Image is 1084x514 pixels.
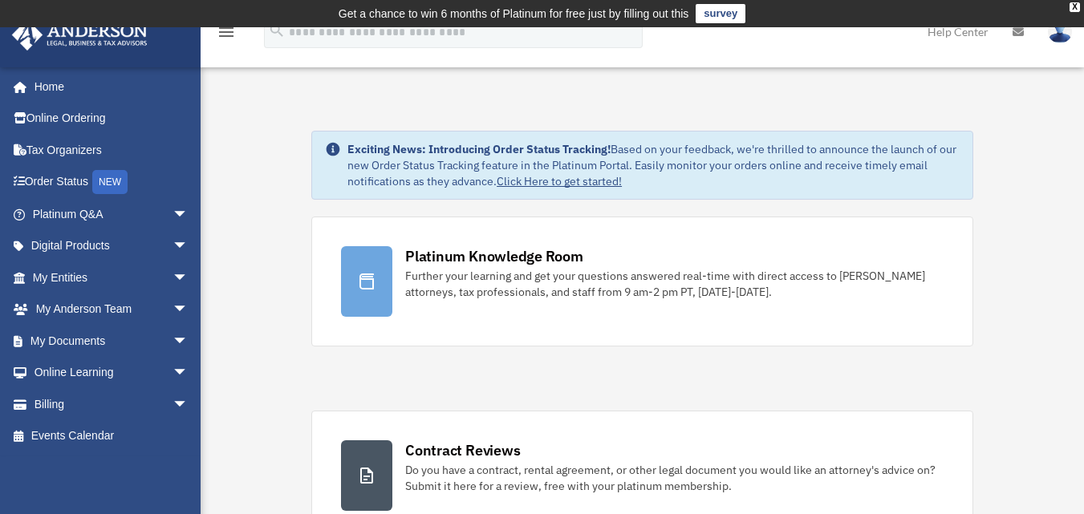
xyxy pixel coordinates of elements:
[11,261,213,293] a: My Entitiesarrow_drop_down
[268,22,286,39] i: search
[173,261,205,294] span: arrow_drop_down
[347,142,611,156] strong: Exciting News: Introducing Order Status Tracking!
[173,198,205,231] span: arrow_drop_down
[217,28,236,42] a: menu
[1048,20,1072,43] img: User Pic
[11,388,213,420] a: Billingarrow_drop_down
[311,217,973,346] a: Platinum Knowledge Room Further your learning and get your questions answered real-time with dire...
[173,293,205,326] span: arrow_drop_down
[173,325,205,358] span: arrow_drop_down
[92,170,128,194] div: NEW
[11,357,213,389] a: Online Learningarrow_drop_down
[11,103,213,135] a: Online Ordering
[173,230,205,263] span: arrow_drop_down
[696,4,745,23] a: survey
[405,440,520,460] div: Contract Reviews
[405,246,583,266] div: Platinum Knowledge Room
[11,71,205,103] a: Home
[11,230,213,262] a: Digital Productsarrow_drop_down
[347,141,960,189] div: Based on your feedback, we're thrilled to announce the launch of our new Order Status Tracking fe...
[7,19,152,51] img: Anderson Advisors Platinum Portal
[1070,2,1080,12] div: close
[217,22,236,42] i: menu
[173,388,205,421] span: arrow_drop_down
[11,420,213,452] a: Events Calendar
[405,462,944,494] div: Do you have a contract, rental agreement, or other legal document you would like an attorney's ad...
[339,4,689,23] div: Get a chance to win 6 months of Platinum for free just by filling out this
[405,268,944,300] div: Further your learning and get your questions answered real-time with direct access to [PERSON_NAM...
[11,293,213,326] a: My Anderson Teamarrow_drop_down
[497,174,622,188] a: Click Here to get started!
[11,134,213,166] a: Tax Organizers
[11,198,213,230] a: Platinum Q&Aarrow_drop_down
[11,325,213,357] a: My Documentsarrow_drop_down
[173,357,205,390] span: arrow_drop_down
[11,166,213,199] a: Order StatusNEW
